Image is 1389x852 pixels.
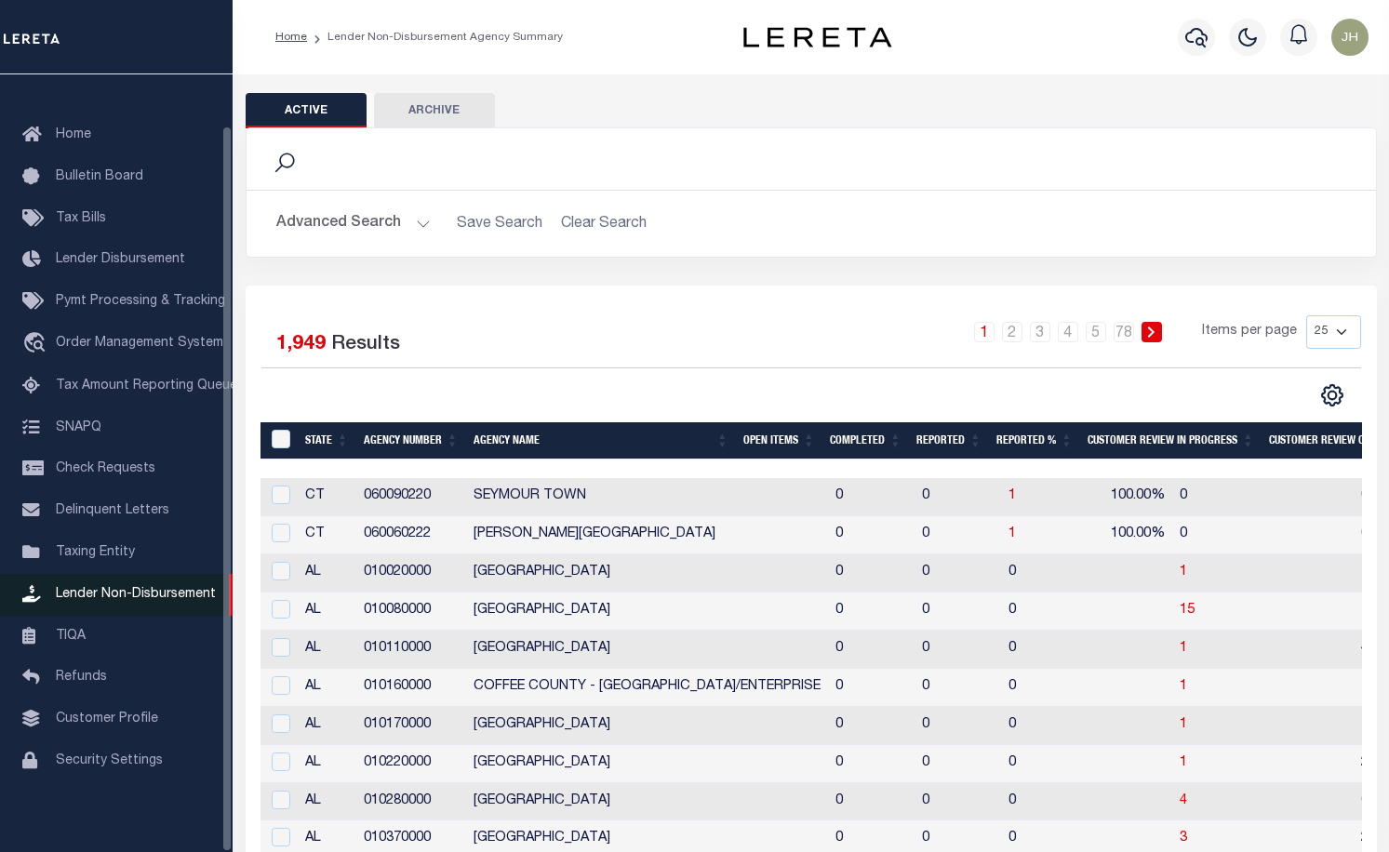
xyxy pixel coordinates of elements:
[915,631,1001,669] td: 0
[356,592,466,631] td: 010080000
[466,631,828,669] td: [GEOGRAPHIC_DATA]
[466,745,828,783] td: [GEOGRAPHIC_DATA]
[1180,604,1195,617] a: 15
[1331,19,1369,56] img: svg+xml;base64,PHN2ZyB4bWxucz0iaHR0cDovL3d3dy53My5vcmcvMjAwMC9zdmciIHBvaW50ZXItZXZlbnRzPSJub25lIi...
[1030,322,1050,342] a: 3
[1008,527,1016,540] a: 1
[1114,322,1134,342] a: 78
[466,783,828,821] td: [GEOGRAPHIC_DATA]
[56,671,107,684] span: Refunds
[1180,794,1187,807] a: 4
[1001,745,1081,783] td: 0
[22,332,52,356] i: travel_explore
[1172,478,1354,516] td: 0
[56,588,216,601] span: Lender Non-Disbursement
[356,631,466,669] td: 010110000
[828,783,915,821] td: 0
[915,478,1001,516] td: 0
[1180,566,1187,579] a: 1
[1001,631,1081,669] td: 0
[466,669,828,707] td: COFFEE COUNTY - [GEOGRAPHIC_DATA]/ENTERPRISE
[828,669,915,707] td: 0
[56,462,155,475] span: Check Requests
[1058,322,1078,342] a: 4
[298,592,356,631] td: AL
[915,745,1001,783] td: 0
[356,516,466,554] td: 060060222
[989,422,1080,460] th: Reported %: activate to sort column ascending
[1081,516,1172,554] td: 100.00%
[466,554,828,592] td: [GEOGRAPHIC_DATA]
[298,783,356,821] td: AL
[56,754,163,767] span: Security Settings
[56,253,185,266] span: Lender Disbursement
[276,206,431,242] button: Advanced Search
[298,707,356,745] td: AL
[915,707,1001,745] td: 0
[298,516,356,554] td: CT
[974,322,995,342] a: 1
[275,32,307,43] a: Home
[822,422,909,460] th: Completed: activate to sort column ascending
[1180,718,1187,731] span: 1
[466,592,828,631] td: [GEOGRAPHIC_DATA]
[356,745,466,783] td: 010220000
[1001,783,1081,821] td: 0
[356,783,466,821] td: 010280000
[298,631,356,669] td: AL
[466,422,736,460] th: Agency Name: activate to sort column ascending
[56,629,86,642] span: TIQA
[56,420,101,433] span: SNAPQ
[356,669,466,707] td: 010160000
[1202,322,1297,342] span: Items per page
[828,592,915,631] td: 0
[828,631,915,669] td: 0
[1001,669,1081,707] td: 0
[298,554,356,592] td: AL
[56,379,237,393] span: Tax Amount Reporting Queue
[298,669,356,707] td: AL
[828,745,915,783] td: 0
[828,516,915,554] td: 0
[1080,422,1262,460] th: Customer Review In Progress: activate to sort column ascending
[915,592,1001,631] td: 0
[1180,756,1187,769] a: 1
[1180,832,1187,845] a: 3
[356,422,466,460] th: Agency Number: activate to sort column ascending
[828,478,915,516] td: 0
[1002,322,1022,342] a: 2
[331,330,400,360] label: Results
[1008,489,1016,502] a: 1
[374,93,495,128] button: Archive
[56,546,135,559] span: Taxing Entity
[1081,478,1172,516] td: 100.00%
[56,712,158,726] span: Customer Profile
[915,516,1001,554] td: 0
[356,554,466,592] td: 010020000
[1180,680,1187,693] a: 1
[56,337,223,350] span: Order Management System
[466,516,828,554] td: [PERSON_NAME][GEOGRAPHIC_DATA]
[1086,322,1106,342] a: 5
[298,422,356,460] th: State: activate to sort column ascending
[466,707,828,745] td: [GEOGRAPHIC_DATA]
[246,93,367,128] button: Active
[1001,592,1081,631] td: 0
[743,27,892,47] img: logo-dark.svg
[915,783,1001,821] td: 0
[298,745,356,783] td: AL
[356,478,466,516] td: 060090220
[828,554,915,592] td: 0
[466,478,828,516] td: SEYMOUR TOWN
[1172,516,1354,554] td: 0
[1180,642,1187,655] a: 1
